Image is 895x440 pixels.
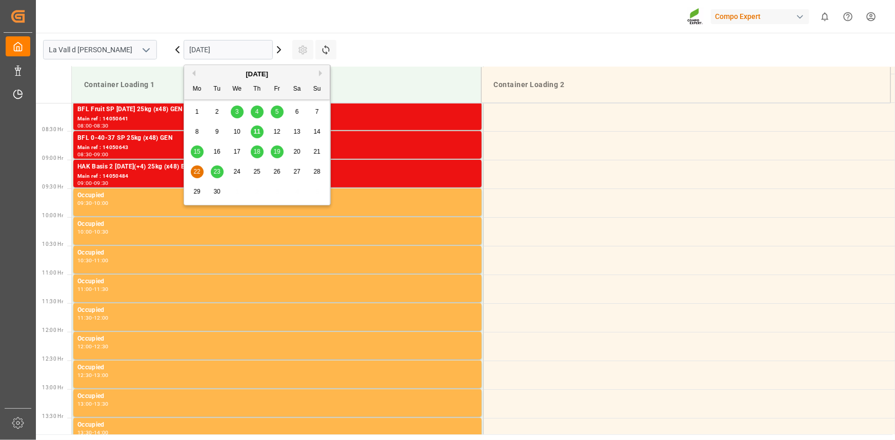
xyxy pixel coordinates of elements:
div: Choose Monday, September 8th, 2025 [191,125,204,138]
div: Fr [271,83,284,96]
span: 30 [213,188,220,195]
span: 28 [313,168,320,175]
div: We [231,83,244,96]
div: Main ref : 14050484 [77,172,478,181]
button: Compo Expert [711,7,813,26]
div: Occupied [77,248,478,258]
span: 16 [213,148,220,155]
div: 13:30 [77,430,92,435]
span: 21 [313,148,320,155]
div: - [92,152,94,157]
div: Choose Monday, September 29th, 2025 [191,185,204,198]
span: 13:00 Hr [42,385,63,390]
div: Su [311,83,324,96]
span: 24 [233,168,240,175]
span: 12:00 Hr [42,327,63,333]
div: Choose Monday, September 22nd, 2025 [191,165,204,178]
span: 3 [235,108,239,115]
div: - [92,287,94,291]
span: 13 [293,128,300,135]
div: Choose Sunday, September 7th, 2025 [311,106,324,118]
span: 09:00 Hr [42,155,63,161]
div: Compo Expert [711,9,809,24]
div: - [92,258,94,263]
div: 09:30 [77,201,92,205]
span: 09:30 Hr [42,184,63,190]
div: - [92,430,94,435]
div: - [92,344,94,349]
div: Choose Tuesday, September 23rd, 2025 [211,165,224,178]
span: 15 [193,148,200,155]
div: Tu [211,83,224,96]
span: 25 [253,168,260,175]
button: Help Center [837,5,860,28]
img: Screenshot%202023-09-29%20at%2010.02.21.png_1712312052.png [687,8,704,26]
div: Occupied [77,391,478,402]
span: 08:30 Hr [42,127,63,132]
div: Main ref : 14050643 [77,143,478,152]
div: 13:00 [77,402,92,406]
div: 10:00 [94,201,109,205]
div: 11:00 [77,287,92,291]
div: Choose Saturday, September 27th, 2025 [291,165,304,178]
div: BFL Fruit SP [DATE] 25kg (x48) GEN [77,104,478,115]
div: Choose Tuesday, September 30th, 2025 [211,185,224,198]
span: 2 [215,108,219,115]
div: - [92,181,94,185]
div: 09:00 [77,181,92,185]
div: Choose Friday, September 12th, 2025 [271,125,284,138]
span: 9 [215,128,219,135]
div: Choose Monday, September 15th, 2025 [191,145,204,158]
div: Occupied [77,219,478,229]
span: 11:00 Hr [42,270,63,276]
div: Container Loading 1 [80,75,473,94]
div: Occupied [77,420,478,430]
div: 11:30 [94,287,109,291]
span: 12 [273,128,280,135]
div: 08:00 [77,123,92,128]
div: Choose Friday, September 5th, 2025 [271,106,284,118]
span: 14 [313,128,320,135]
span: 12:30 Hr [42,356,63,362]
span: 22 [193,168,200,175]
div: Choose Saturday, September 6th, 2025 [291,106,304,118]
div: Choose Friday, September 26th, 2025 [271,165,284,178]
div: - [92,402,94,406]
div: 10:00 [77,229,92,234]
div: 12:30 [77,373,92,378]
input: Type to search/select [43,40,157,59]
span: 27 [293,168,300,175]
span: 11:30 Hr [42,299,63,304]
div: Occupied [77,363,478,373]
div: Choose Tuesday, September 16th, 2025 [211,145,224,158]
div: - [92,229,94,234]
div: 12:30 [94,344,109,349]
div: 09:30 [94,181,109,185]
span: 6 [295,108,299,115]
div: Choose Tuesday, September 2nd, 2025 [211,106,224,118]
div: 14:00 [94,430,109,435]
div: Choose Tuesday, September 9th, 2025 [211,125,224,138]
div: Occupied [77,191,478,201]
div: - [92,123,94,128]
button: Previous Month [189,70,195,76]
span: 18 [253,148,260,155]
span: 10:30 Hr [42,241,63,247]
button: show 0 new notifications [813,5,837,28]
div: Choose Wednesday, September 10th, 2025 [231,125,244,138]
div: - [92,316,94,320]
div: 10:30 [94,229,109,234]
div: Container Loading 2 [490,75,882,94]
div: Choose Sunday, September 14th, 2025 [311,125,324,138]
div: Choose Saturday, September 13th, 2025 [291,125,304,138]
div: Main ref : 14050641 [77,115,478,123]
span: 26 [273,168,280,175]
div: - [92,201,94,205]
div: Choose Wednesday, September 3rd, 2025 [231,106,244,118]
span: 11 [253,128,260,135]
div: Sa [291,83,304,96]
span: 13:30 Hr [42,413,63,419]
div: - [92,373,94,378]
span: 5 [275,108,279,115]
div: Choose Thursday, September 11th, 2025 [251,125,264,138]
